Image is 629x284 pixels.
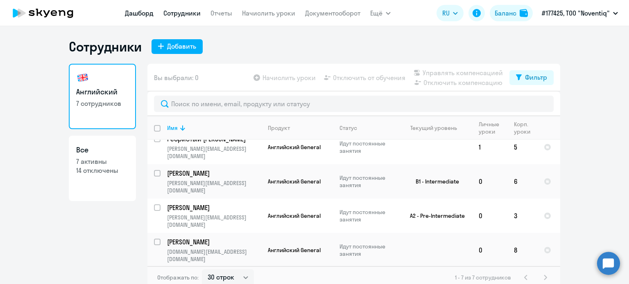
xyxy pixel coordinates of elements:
a: Английский7 сотрудников [69,64,136,129]
td: B1 - Intermediate [396,164,472,199]
td: 6 [507,164,537,199]
div: Фильтр [525,72,547,82]
p: 7 сотрудников [76,99,129,108]
td: 0 [472,164,507,199]
div: Статус [339,124,357,132]
button: Ещё [370,5,391,21]
button: RU [437,5,464,21]
td: A2 - Pre-Intermediate [396,199,472,233]
span: Английский General [268,143,321,151]
div: Продукт [268,124,333,132]
h3: Английский [76,87,129,97]
td: 5 [507,130,537,164]
div: Продукт [268,124,290,132]
span: Английский General [268,212,321,219]
p: Идут постоянные занятия [339,208,396,223]
p: Идут постоянные занятия [339,243,396,257]
span: Ещё [370,8,382,18]
td: 3 [507,199,537,233]
p: 14 отключены [76,166,129,175]
a: Начислить уроки [242,9,295,17]
p: 7 активны [76,157,129,166]
p: [PERSON_NAME] [167,237,260,246]
a: Отчеты [210,9,232,17]
p: [PERSON_NAME] [167,203,260,212]
p: Идут постоянные занятия [339,174,396,189]
p: [DOMAIN_NAME][EMAIL_ADDRESS][DOMAIN_NAME] [167,248,261,263]
h1: Сотрудники [69,38,142,55]
div: Имя [167,124,261,132]
span: Отображать по: [157,274,199,281]
span: RU [442,8,450,18]
button: Фильтр [509,70,554,85]
div: Имя [167,124,178,132]
p: [PERSON_NAME][EMAIL_ADDRESS][DOMAIN_NAME] [167,214,261,228]
p: [PERSON_NAME][EMAIL_ADDRESS][DOMAIN_NAME] [167,179,261,194]
div: Личные уроки [479,121,502,135]
span: Английский General [268,178,321,185]
a: [PERSON_NAME] [167,169,261,178]
div: Корп. уроки [514,121,537,135]
button: Добавить [152,39,203,54]
p: [PERSON_NAME][EMAIL_ADDRESS][DOMAIN_NAME] [167,145,261,160]
td: 0 [472,233,507,267]
div: Текущий уровень [410,124,457,132]
button: Балансbalance [490,5,533,21]
div: Баланс [495,8,516,18]
input: Поиск по имени, email, продукту или статусу [154,96,554,112]
p: Идут постоянные занятия [339,140,396,154]
td: 8 [507,233,537,267]
a: Документооборот [305,9,360,17]
a: Дашборд [125,9,154,17]
p: [PERSON_NAME] [167,169,260,178]
div: Корп. уроки [514,121,532,135]
div: Добавить [167,41,196,51]
a: [PERSON_NAME] [167,237,261,246]
img: english [76,71,89,84]
span: Английский General [268,246,321,254]
td: 1 [472,130,507,164]
p: #177425, ТОО "Noventiq" [542,8,610,18]
span: 1 - 7 из 7 сотрудников [455,274,511,281]
div: Текущий уровень [403,124,472,132]
span: Вы выбрали: 0 [154,73,199,83]
button: #177425, ТОО "Noventiq" [538,3,622,23]
div: Статус [339,124,396,132]
a: [PERSON_NAME] [167,203,261,212]
div: Личные уроки [479,121,507,135]
h3: Все [76,145,129,155]
a: Все7 активны14 отключены [69,136,136,201]
a: Сотрудники [163,9,201,17]
td: 0 [472,199,507,233]
img: balance [520,9,528,17]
